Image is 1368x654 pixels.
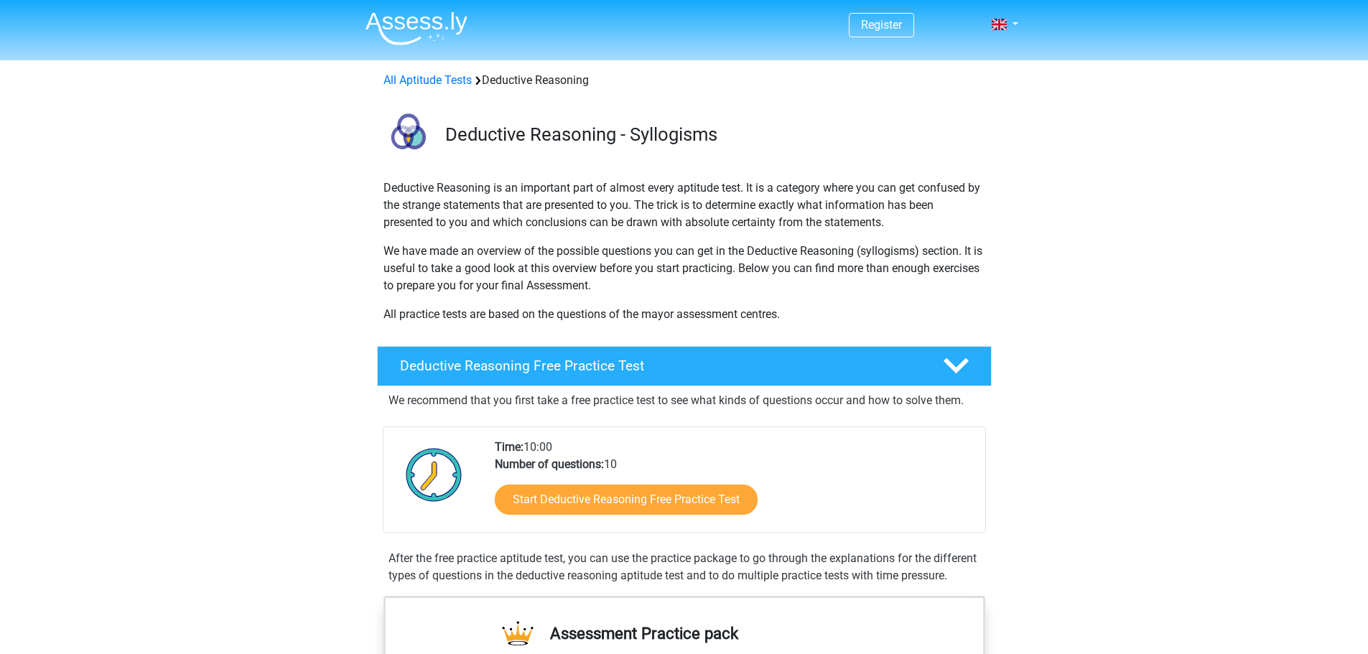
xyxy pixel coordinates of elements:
[495,440,524,454] b: Time:
[495,457,604,471] b: Number of questions:
[484,439,985,532] div: 10:00 10
[383,306,985,323] p: All practice tests are based on the questions of the mayor assessment centres.
[383,243,985,294] p: We have made an overview of the possible questions you can get in the Deductive Reasoning (syllog...
[388,392,980,409] p: We recommend that you first take a free practice test to see what kinds of questions occur and ho...
[383,73,472,87] a: All Aptitude Tests
[383,550,986,584] div: After the free practice aptitude test, you can use the practice package to go through the explana...
[371,346,997,386] a: Deductive Reasoning Free Practice Test
[378,106,439,167] img: deductive reasoning
[400,358,920,374] h4: Deductive Reasoning Free Practice Test
[445,123,980,146] h3: Deductive Reasoning - Syllogisms
[383,179,985,231] p: Deductive Reasoning is an important part of almost every aptitude test. It is a category where yo...
[366,11,467,45] img: Assessly
[378,72,991,89] div: Deductive Reasoning
[861,18,902,32] a: Register
[398,439,470,510] img: Clock
[495,485,758,515] a: Start Deductive Reasoning Free Practice Test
